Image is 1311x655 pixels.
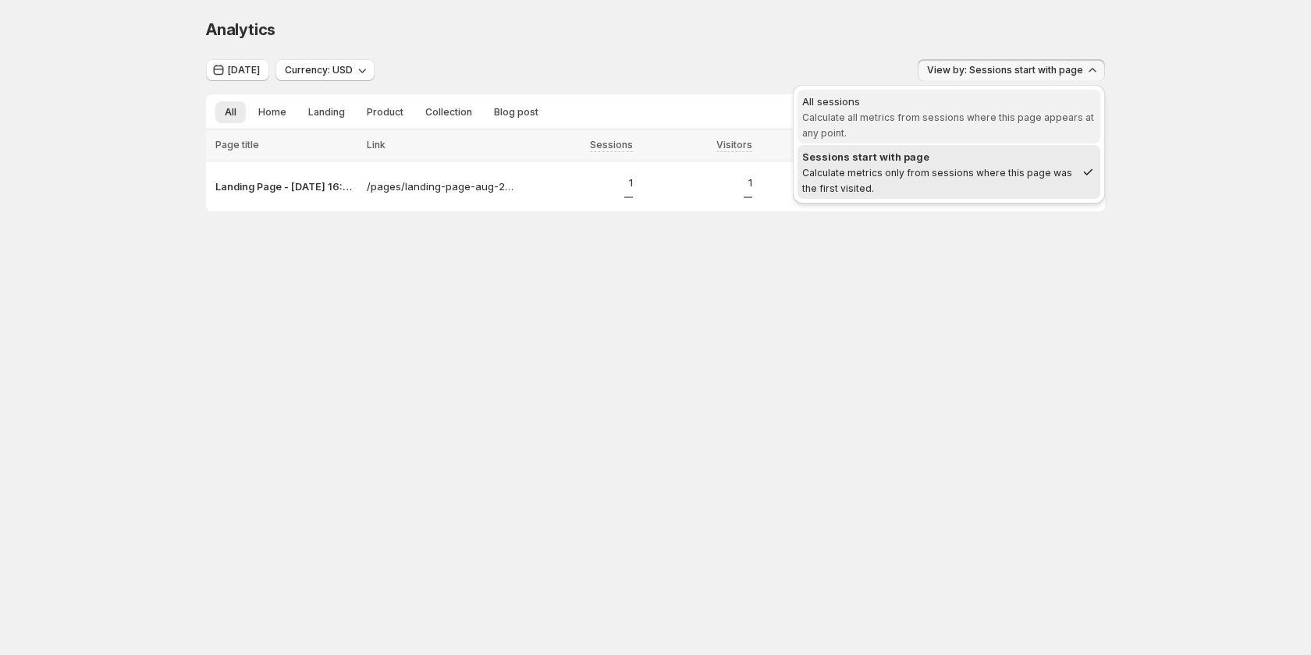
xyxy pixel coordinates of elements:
[367,179,513,194] a: /pages/landing-page-aug-22-16-52-04
[716,139,752,151] span: Visitors
[802,112,1094,139] span: Calculate all metrics from sessions where this page appears at any point.
[927,64,1083,76] span: View by: Sessions start with page
[523,175,633,190] p: 1
[206,20,275,39] span: Analytics
[206,59,269,81] button: [DATE]
[215,139,259,150] span: Page title
[228,64,260,76] span: [DATE]
[258,106,286,119] span: Home
[275,59,375,81] button: Currency: USD
[425,106,472,119] span: Collection
[590,139,633,151] span: Sessions
[367,139,385,150] span: Link
[802,94,1096,109] div: All sessions
[642,175,752,190] p: 1
[308,106,345,119] span: Landing
[225,106,236,119] span: All
[802,167,1072,194] span: Calculate metrics only from sessions where this page was the first visited.
[285,64,353,76] span: Currency: USD
[918,59,1105,81] button: View by: Sessions start with page
[494,106,538,119] span: Blog post
[762,175,872,190] p: 100%
[802,149,1075,165] div: Sessions start with page
[215,179,357,194] button: Landing Page - [DATE] 16:52:04 – GemX Demo
[367,106,403,119] span: Product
